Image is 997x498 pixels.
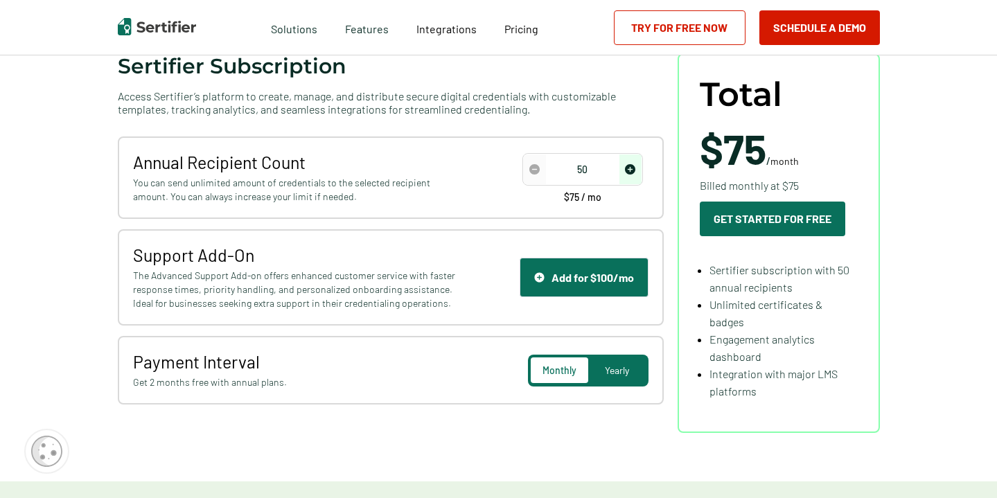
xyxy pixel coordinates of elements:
span: Unlimited certificates & badges [709,298,822,328]
img: Increase Icon [625,164,635,175]
span: Pricing [504,22,538,35]
span: Monthly [542,364,576,376]
span: Total [700,75,782,114]
span: Access Sertifier’s platform to create, manage, and distribute secure digital credentials with cus... [118,89,664,116]
span: Sertifier Subscription [118,53,346,79]
span: You can send unlimited amount of credentials to the selected recipient amount. You can always inc... [133,176,459,204]
span: Integrations [416,22,477,35]
span: Yearly [605,364,629,376]
a: Pricing [504,19,538,36]
img: Cookie Popup Icon [31,436,62,467]
a: Try for Free Now [614,10,745,45]
span: increase number [619,154,642,184]
span: Sertifier subscription with 50 annual recipients [709,263,849,294]
span: Engagement analytics dashboard [709,332,815,363]
span: $75 [700,123,766,173]
span: Features [345,19,389,36]
img: Decrease Icon [529,164,540,175]
span: Annual Recipient Count [133,152,459,172]
img: Sertifier | Digital Credentialing Platform [118,18,196,35]
span: Get 2 months free with annual plans. [133,375,459,389]
span: month [770,155,799,167]
span: / [700,127,799,169]
span: Payment Interval [133,351,459,372]
span: decrease number [524,154,546,184]
img: Support Icon [534,272,545,283]
button: Schedule a Demo [759,10,880,45]
button: Support IconAdd for $100/mo [520,258,649,297]
div: Add for $100/mo [534,271,634,284]
button: Get Started For Free [700,202,845,236]
span: Solutions [271,19,317,36]
span: Billed monthly at $75 [700,177,799,194]
span: Integration with major LMS platforms [709,367,838,398]
span: Support Add-On [133,244,459,265]
span: $75 / mo [564,193,601,202]
a: Integrations [416,19,477,36]
iframe: Chat Widget [928,432,997,498]
span: The Advanced Support Add-on offers enhanced customer service with faster response times, priority... [133,269,459,310]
